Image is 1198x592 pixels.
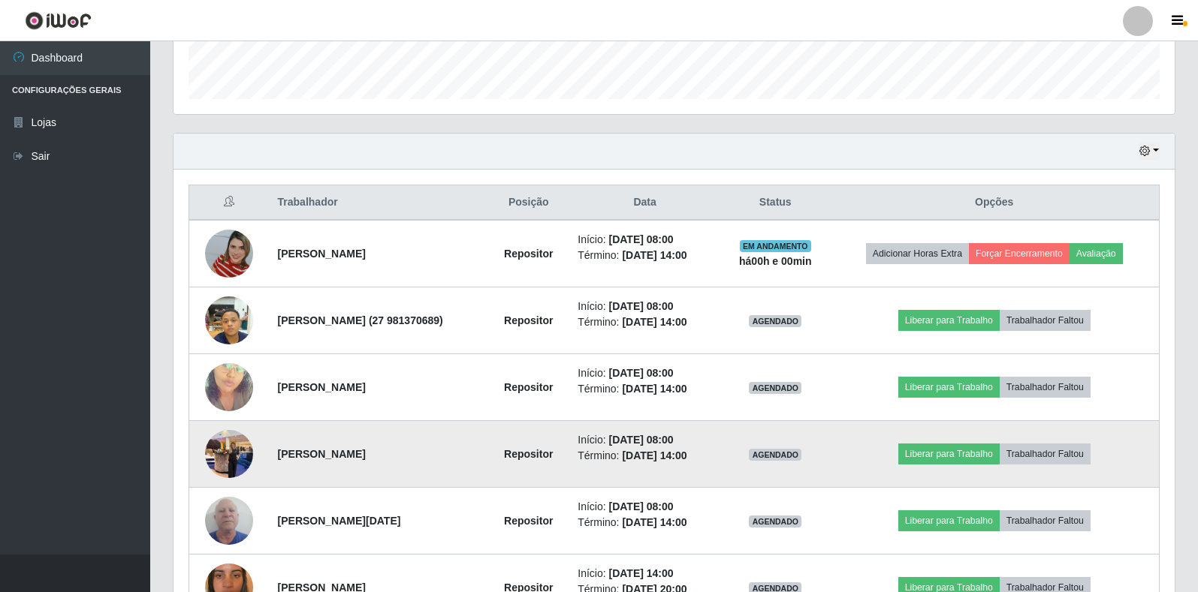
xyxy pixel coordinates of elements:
[269,185,489,221] th: Trabalhador
[749,515,801,527] span: AGENDADO
[488,185,569,221] th: Posição
[609,300,674,312] time: [DATE] 08:00
[739,255,812,267] strong: há 00 h e 00 min
[578,566,712,581] li: Início:
[578,448,712,464] li: Término:
[205,288,253,352] img: 1755367565245.jpeg
[622,383,687,395] time: [DATE] 14:00
[622,516,687,528] time: [DATE] 14:00
[898,443,1000,464] button: Liberar para Trabalho
[504,314,553,326] strong: Repositor
[205,344,253,430] img: 1754928869787.jpeg
[969,243,1070,264] button: Forçar Encerramento
[622,249,687,261] time: [DATE] 14:00
[1000,310,1091,331] button: Trabalhador Faltou
[578,381,712,397] li: Término:
[578,248,712,263] li: Término:
[578,299,712,314] li: Início:
[1000,510,1091,531] button: Trabalhador Faltou
[609,434,674,446] time: [DATE] 08:00
[622,316,687,328] time: [DATE] 14:00
[278,448,366,460] strong: [PERSON_NAME]
[1000,377,1091,398] button: Trabalhador Faltou
[278,248,366,260] strong: [PERSON_NAME]
[829,185,1159,221] th: Opções
[866,243,969,264] button: Adicionar Horas Extra
[749,382,801,394] span: AGENDADO
[278,381,366,393] strong: [PERSON_NAME]
[504,515,553,527] strong: Repositor
[898,377,1000,398] button: Liberar para Trabalho
[1000,443,1091,464] button: Trabalhador Faltou
[749,449,801,461] span: AGENDADO
[609,500,674,512] time: [DATE] 08:00
[278,515,401,527] strong: [PERSON_NAME][DATE]
[278,314,443,326] strong: [PERSON_NAME] (27 981370689)
[609,233,674,245] time: [DATE] 08:00
[578,499,712,515] li: Início:
[578,232,712,248] li: Início:
[504,381,553,393] strong: Repositor
[569,185,721,221] th: Data
[721,185,829,221] th: Status
[898,310,1000,331] button: Liberar para Trabalho
[578,515,712,530] li: Término:
[578,365,712,381] li: Início:
[740,240,811,252] span: EM ANDAMENTO
[205,211,253,296] img: 1744056608005.jpeg
[898,510,1000,531] button: Liberar para Trabalho
[578,314,712,330] li: Término:
[609,567,674,579] time: [DATE] 14:00
[749,315,801,327] span: AGENDADO
[205,422,253,485] img: 1755095833793.jpeg
[205,488,253,552] img: 1757971105786.jpeg
[25,11,92,30] img: CoreUI Logo
[1070,243,1123,264] button: Avaliação
[578,432,712,448] li: Início:
[504,248,553,260] strong: Repositor
[609,367,674,379] time: [DATE] 08:00
[622,449,687,461] time: [DATE] 14:00
[504,448,553,460] strong: Repositor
